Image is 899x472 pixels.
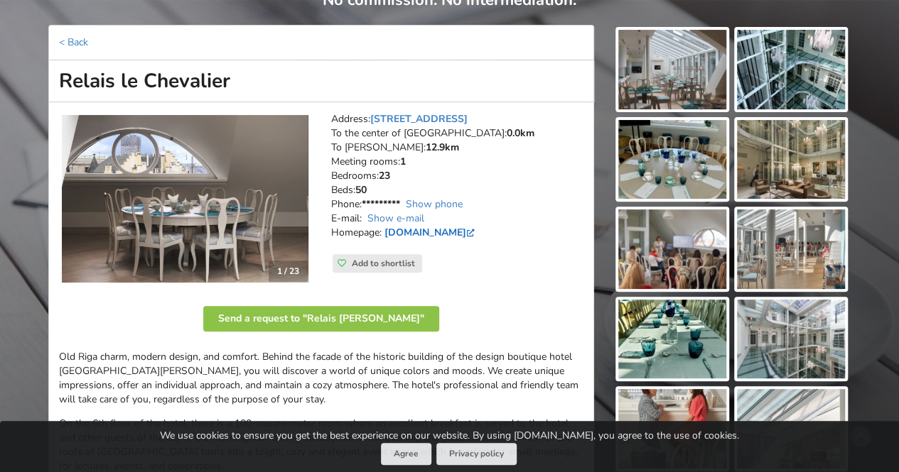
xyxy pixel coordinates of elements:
strong: 12.9km [426,141,459,154]
strong: 1 [400,155,406,168]
img: Relais le Chevalier | Riga | Event place - gallery picture [618,30,726,109]
img: Relais le Chevalier | Riga | Event place - gallery picture [737,209,845,289]
a: Hotel | Riga | Relais le Chevalier 1 / 23 [62,115,308,282]
img: Relais le Chevalier | Riga | Event place - gallery picture [737,300,845,379]
img: Hotel | Riga | Relais le Chevalier [62,115,308,282]
img: Relais le Chevalier | Riga | Event place - gallery picture [618,300,726,379]
h1: Relais le Chevalier [48,60,594,102]
span: Add to shortlist [352,258,415,269]
img: Relais le Chevalier | Riga | Event place - gallery picture [737,30,845,109]
img: Relais le Chevalier | Riga | Event place - gallery picture [737,389,845,468]
strong: 0.0km [507,126,534,140]
a: [STREET_ADDRESS] [370,112,468,126]
address: Address: To the center of [GEOGRAPHIC_DATA]: To [PERSON_NAME]: Meeting rooms: Bedrooms: Beds: Pho... [331,112,583,254]
img: Relais le Chevalier | Riga | Event place - gallery picture [737,120,845,199]
a: Privacy policy [436,443,517,465]
div: 1 / 23 [269,260,308,282]
img: Relais le Chevalier | Riga | Event place - gallery picture [618,389,726,468]
img: Relais le Chevalier | Riga | Event place - gallery picture [618,209,726,289]
a: Show phone [406,197,463,211]
a: Show e-mail [367,212,424,225]
button: Agree [381,443,431,465]
strong: 23 [379,169,390,182]
strong: 50 [355,183,367,197]
a: < Back [59,35,88,49]
a: [DOMAIN_NAME] [384,226,478,239]
img: Relais le Chevalier | Riga | Event place - gallery picture [618,120,726,199]
p: Old Riga charm, modern design, and comfort. Behind the facade of the historic building of the des... [59,350,583,407]
button: Send a request to "Relais [PERSON_NAME]" [203,306,439,331]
